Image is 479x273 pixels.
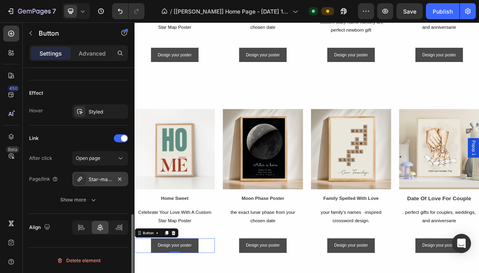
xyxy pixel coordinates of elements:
[268,35,334,55] a: Design your poster
[145,35,212,55] a: Design your poster
[262,241,339,248] strong: family spelled with love
[29,135,39,142] div: Link
[76,155,100,161] span: Open page
[32,40,79,50] p: Design your poster
[390,35,457,55] a: Design your poster
[29,222,52,233] div: Align
[23,35,89,55] a: Design your poster
[29,107,43,114] div: Hover
[368,239,478,251] p: date of love for couple
[89,176,112,183] div: Star-map-poster
[400,40,447,50] p: Design your poster
[89,108,126,116] div: Styled
[79,49,106,58] p: Advanced
[3,3,59,19] button: 7
[6,146,19,153] div: Beta
[29,155,52,162] div: After click
[8,85,19,92] div: 450
[467,164,475,185] span: Popup 1
[112,3,144,19] div: Undo/Redo
[123,120,234,232] img: [object Object]
[123,239,233,251] p: moon phase poster
[170,7,172,16] span: /
[52,6,56,16] p: 7
[174,7,289,16] span: [[PERSON_NAME]] Home Page - [DATE] 10:48:40
[396,3,423,19] button: Save
[155,40,202,50] p: Design your poster
[29,175,58,183] div: Page/link
[60,196,97,204] div: Show more
[277,40,325,50] p: Design your poster
[72,151,128,165] button: Open page
[426,3,459,19] button: Publish
[39,28,107,38] p: Button
[433,7,453,16] div: Publish
[29,90,43,97] div: Effect
[403,8,416,15] span: Save
[40,49,62,58] p: Settings
[452,234,471,253] div: Open Intercom Messenger
[57,256,101,265] div: Delete element
[245,120,356,232] img: [object Object]
[135,22,479,273] iframe: Design area
[1,239,111,251] p: home sweet
[29,254,128,267] button: Delete element
[368,120,479,232] img: [object Object]
[29,193,128,207] button: Show more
